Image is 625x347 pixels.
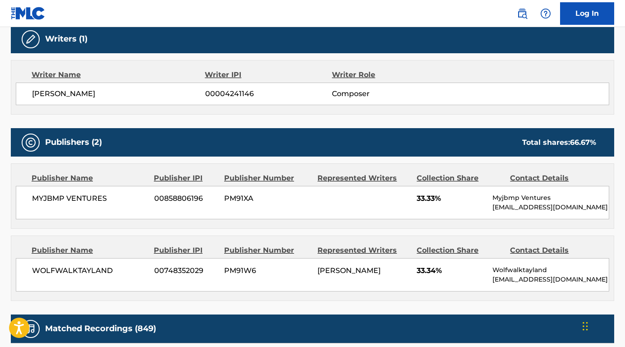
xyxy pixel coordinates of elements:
div: Writer Role [332,69,447,80]
span: Composer [332,88,447,99]
span: 33.33% [417,193,486,204]
img: Matched Recordings [25,324,36,334]
span: 66.67 % [570,138,596,147]
div: Writer IPI [205,69,332,80]
span: 00858806196 [154,193,218,204]
div: Collection Share [417,173,503,184]
div: Publisher IPI [154,173,217,184]
div: Contact Details [510,173,597,184]
span: PM91XA [224,193,311,204]
span: MYJBMP VENTURES [32,193,147,204]
div: Total shares: [522,137,596,148]
div: Collection Share [417,245,503,256]
iframe: Chat Widget [580,304,625,347]
div: Publisher Number [224,245,311,256]
div: Represented Writers [317,173,410,184]
img: Writers [25,34,36,45]
p: [EMAIL_ADDRESS][DOMAIN_NAME] [492,203,609,212]
span: 00748352029 [154,265,218,276]
div: Help [537,5,555,23]
div: Publisher Name [32,173,147,184]
img: help [540,8,551,19]
img: search [517,8,528,19]
div: Contact Details [510,245,597,256]
span: 33.34% [417,265,486,276]
img: Publishers [25,137,36,148]
h5: Matched Recordings (849) [45,324,156,334]
a: Public Search [513,5,531,23]
span: WOLFWALKTAYLAND [32,265,147,276]
p: Myjbmp Ventures [492,193,609,203]
span: [PERSON_NAME] [32,88,205,99]
div: Represented Writers [317,245,410,256]
span: [PERSON_NAME] [317,266,381,275]
p: [EMAIL_ADDRESS][DOMAIN_NAME] [492,275,609,284]
span: 00004241146 [205,88,332,99]
span: PM91W6 [224,265,311,276]
div: Widget de chat [580,304,625,347]
a: Log In [560,2,614,25]
div: Publisher Name [32,245,147,256]
h5: Publishers (2) [45,137,102,148]
div: Glisser [583,313,588,340]
div: Publisher IPI [154,245,217,256]
div: Writer Name [32,69,205,80]
p: Wolfwalktayland [492,265,609,275]
h5: Writers (1) [45,34,87,44]
div: Publisher Number [224,173,311,184]
img: MLC Logo [11,7,46,20]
